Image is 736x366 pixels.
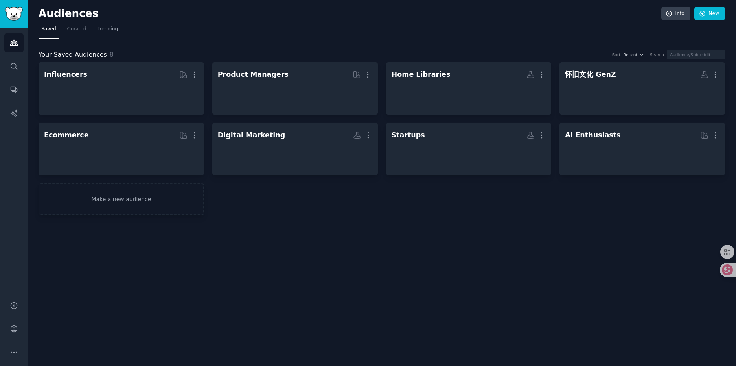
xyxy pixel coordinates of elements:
[650,52,664,57] div: Search
[565,70,616,79] div: 怀旧文化 GenZ
[559,123,725,175] a: AI Enthusiasts
[565,130,620,140] div: AI Enthusiasts
[41,26,56,33] span: Saved
[218,70,289,79] div: Product Managers
[667,50,725,59] input: Audience/Subreddit
[5,7,23,21] img: GummySearch logo
[39,123,204,175] a: Ecommerce
[212,123,378,175] a: Digital Marketing
[44,70,87,79] div: Influencers
[612,52,621,57] div: Sort
[67,26,86,33] span: Curated
[694,7,725,20] a: New
[212,62,378,115] a: Product Managers
[39,50,107,60] span: Your Saved Audiences
[39,183,204,215] a: Make a new audience
[64,23,89,39] a: Curated
[95,23,121,39] a: Trending
[39,7,661,20] h2: Audiences
[392,70,451,79] div: Home Libraries
[39,23,59,39] a: Saved
[661,7,690,20] a: Info
[98,26,118,33] span: Trending
[559,62,725,115] a: 怀旧文化 GenZ
[392,130,425,140] div: Startups
[386,123,552,175] a: Startups
[623,52,637,57] span: Recent
[44,130,89,140] div: Ecommerce
[39,62,204,115] a: Influencers
[110,51,114,58] span: 8
[623,52,644,57] button: Recent
[386,62,552,115] a: Home Libraries
[218,130,285,140] div: Digital Marketing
